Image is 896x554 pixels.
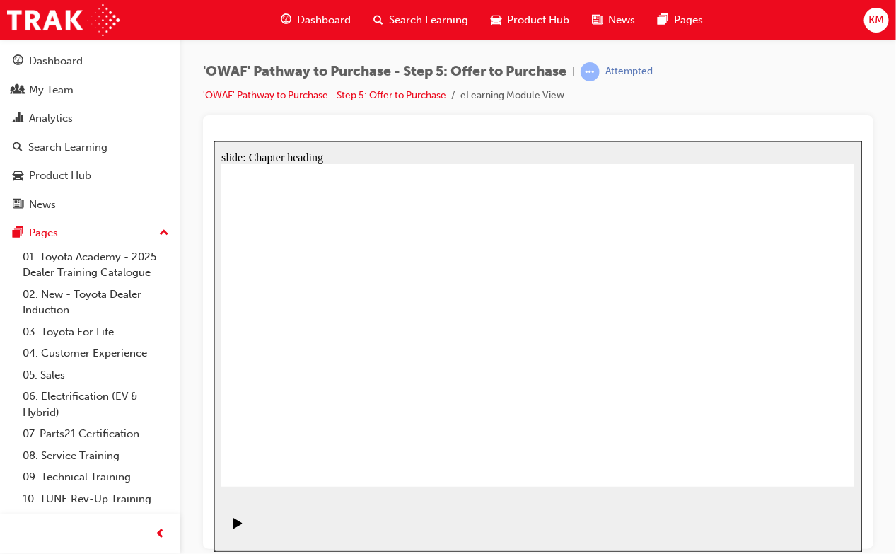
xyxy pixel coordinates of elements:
div: News [29,197,56,213]
a: News [6,192,175,218]
span: Pages [674,12,703,28]
li: eLearning Module View [460,88,564,104]
a: 05. Sales [17,364,175,386]
a: Search Learning [6,134,175,161]
span: 'OWAF' Pathway to Purchase - Step 5: Offer to Purchase [203,64,566,80]
div: Dashboard [29,53,83,69]
span: Search Learning [389,12,468,28]
div: playback controls [7,365,31,411]
span: pages-icon [658,11,668,29]
a: 07. Parts21 Certification [17,423,175,445]
span: search-icon [13,142,23,154]
button: Pages [6,220,175,246]
span: prev-icon [156,526,166,543]
a: Dashboard [6,48,175,74]
a: 06. Electrification (EV & Hybrid) [17,386,175,423]
span: search-icon [373,11,383,29]
span: | [572,64,575,80]
div: Attempted [605,65,653,79]
span: pages-icon [13,227,23,240]
span: car-icon [13,170,23,183]
span: learningRecordVerb_ATTEMPT-icon [581,62,600,81]
a: car-iconProduct Hub [479,6,581,35]
button: KM [864,8,889,33]
div: Search Learning [28,139,107,156]
span: up-icon [159,224,169,243]
a: news-iconNews [581,6,646,35]
a: search-iconSearch Learning [362,6,479,35]
a: 09. Technical Training [17,466,175,488]
div: Pages [29,225,58,241]
div: My Team [29,82,74,98]
span: news-icon [13,199,23,212]
a: 01. Toyota Academy - 2025 Dealer Training Catalogue [17,246,175,284]
span: people-icon [13,84,23,97]
span: car-icon [491,11,501,29]
span: news-icon [592,11,603,29]
span: News [608,12,635,28]
span: Product Hub [507,12,569,28]
img: Trak [7,4,120,36]
span: KM [868,12,884,28]
div: Product Hub [29,168,91,184]
div: Analytics [29,110,73,127]
span: guage-icon [13,55,23,68]
button: DashboardMy TeamAnalyticsSearch LearningProduct HubNews [6,45,175,220]
a: 02. New - Toyota Dealer Induction [17,284,175,321]
span: Dashboard [297,12,351,28]
a: 04. Customer Experience [17,342,175,364]
span: chart-icon [13,112,23,125]
span: guage-icon [281,11,291,29]
a: pages-iconPages [646,6,714,35]
a: 03. Toyota For Life [17,321,175,343]
a: 10. TUNE Rev-Up Training [17,488,175,510]
a: My Team [6,77,175,103]
a: Product Hub [6,163,175,189]
button: Play (Ctrl+Alt+P) [7,376,31,400]
a: 'OWAF' Pathway to Purchase - Step 5: Offer to Purchase [203,89,446,101]
a: Analytics [6,105,175,132]
a: 08. Service Training [17,445,175,467]
a: All Pages [17,509,175,531]
a: guage-iconDashboard [269,6,362,35]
